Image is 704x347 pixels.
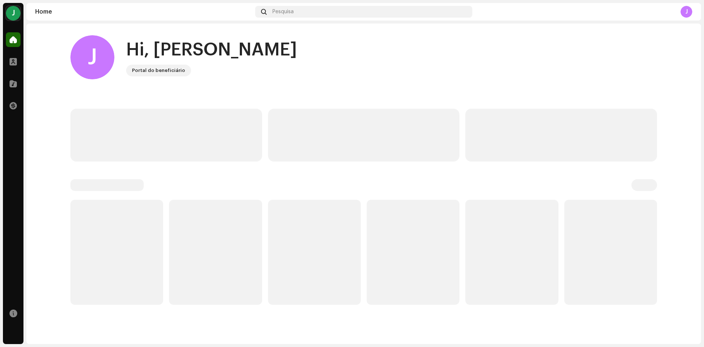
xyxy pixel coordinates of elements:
div: J [681,6,692,18]
div: J [70,35,114,79]
div: J [6,6,21,21]
div: Home [35,9,252,15]
div: Portal do beneficiário [132,66,185,75]
span: Pesquisa [272,9,294,15]
div: Hi, [PERSON_NAME] [126,38,297,62]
